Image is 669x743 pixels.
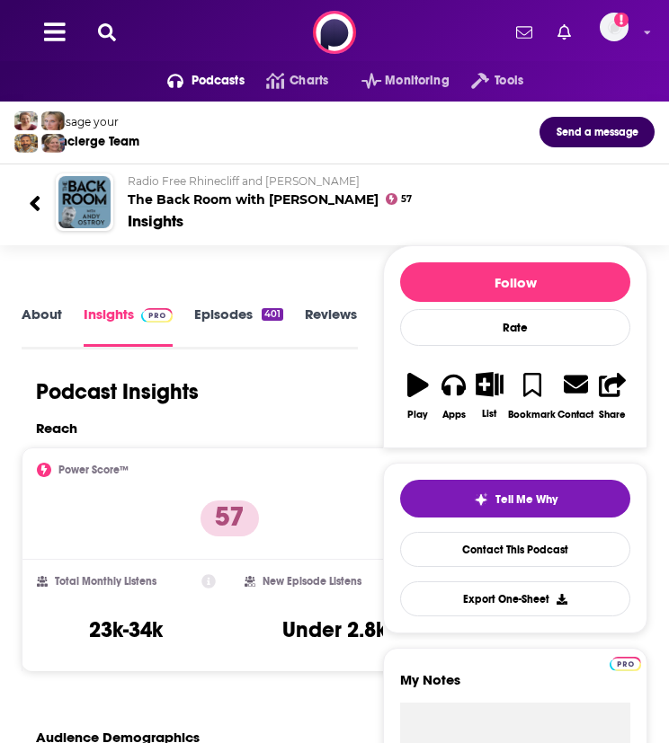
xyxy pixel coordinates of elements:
[400,480,630,517] button: tell me why sparkleTell Me Why
[550,17,578,48] a: Show notifications dropdown
[128,211,183,231] div: Insights
[41,111,65,130] img: Jules Profile
[472,360,508,430] button: List
[600,13,629,41] span: Logged in as ereardon
[557,360,594,431] a: Contact
[610,657,641,671] img: Podchaser Pro
[41,134,65,153] img: Barbara Profile
[442,409,466,420] div: Apps
[594,360,630,431] button: Share
[89,616,163,643] h3: 23k-34k
[436,360,472,431] button: Apps
[36,420,77,437] h2: Reach
[599,409,626,420] div: Share
[495,68,523,93] span: Tools
[84,305,173,347] a: InsightsPodchaser Pro
[340,66,450,95] button: open menu
[305,305,357,347] a: Reviews
[194,305,283,347] a: Episodes401
[262,308,283,321] div: 401
[400,262,630,302] button: Follow
[400,671,630,703] label: My Notes
[509,17,540,48] a: Show notifications dropdown
[482,408,496,420] div: List
[614,13,629,27] svg: Add a profile image
[507,360,557,431] button: Bookmark
[313,11,356,54] img: Podchaser - Follow, Share and Rate Podcasts
[610,654,641,671] a: Pro website
[290,68,328,93] span: Charts
[245,66,328,95] a: Charts
[141,308,173,323] img: Podchaser Pro
[36,378,199,405] h1: Podcast Insights
[14,111,38,130] img: Sydney Profile
[450,66,523,95] button: open menu
[400,532,630,567] a: Contact This Podcast
[128,174,640,208] h2: The Back Room with [PERSON_NAME]
[600,13,629,41] img: User Profile
[44,115,139,128] div: Message your
[400,360,436,431] button: Play
[600,13,639,52] a: Logged in as ereardon
[14,134,38,153] img: Jon Profile
[44,134,139,149] div: Concierge Team
[192,68,245,93] span: Podcasts
[540,117,655,147] button: Send a message
[146,66,245,95] button: open menu
[400,581,630,616] button: Export One-Sheet
[282,616,387,643] h3: Under 2.8k
[201,500,259,536] p: 57
[400,309,630,346] div: Rate
[58,464,129,476] h2: Power Score™
[263,575,361,588] h2: New Episode Listens
[55,575,156,588] h2: Total Monthly Listens
[128,174,360,188] span: Radio Free Rhinecliff and [PERSON_NAME]
[407,409,428,420] div: Play
[557,408,593,420] div: Contact
[401,196,412,203] span: 57
[58,176,111,228] img: The Back Room with Andy Ostroy
[22,305,62,347] a: About
[385,68,449,93] span: Monitoring
[495,492,557,507] span: Tell Me Why
[474,492,488,507] img: tell me why sparkle
[508,409,556,420] div: Bookmark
